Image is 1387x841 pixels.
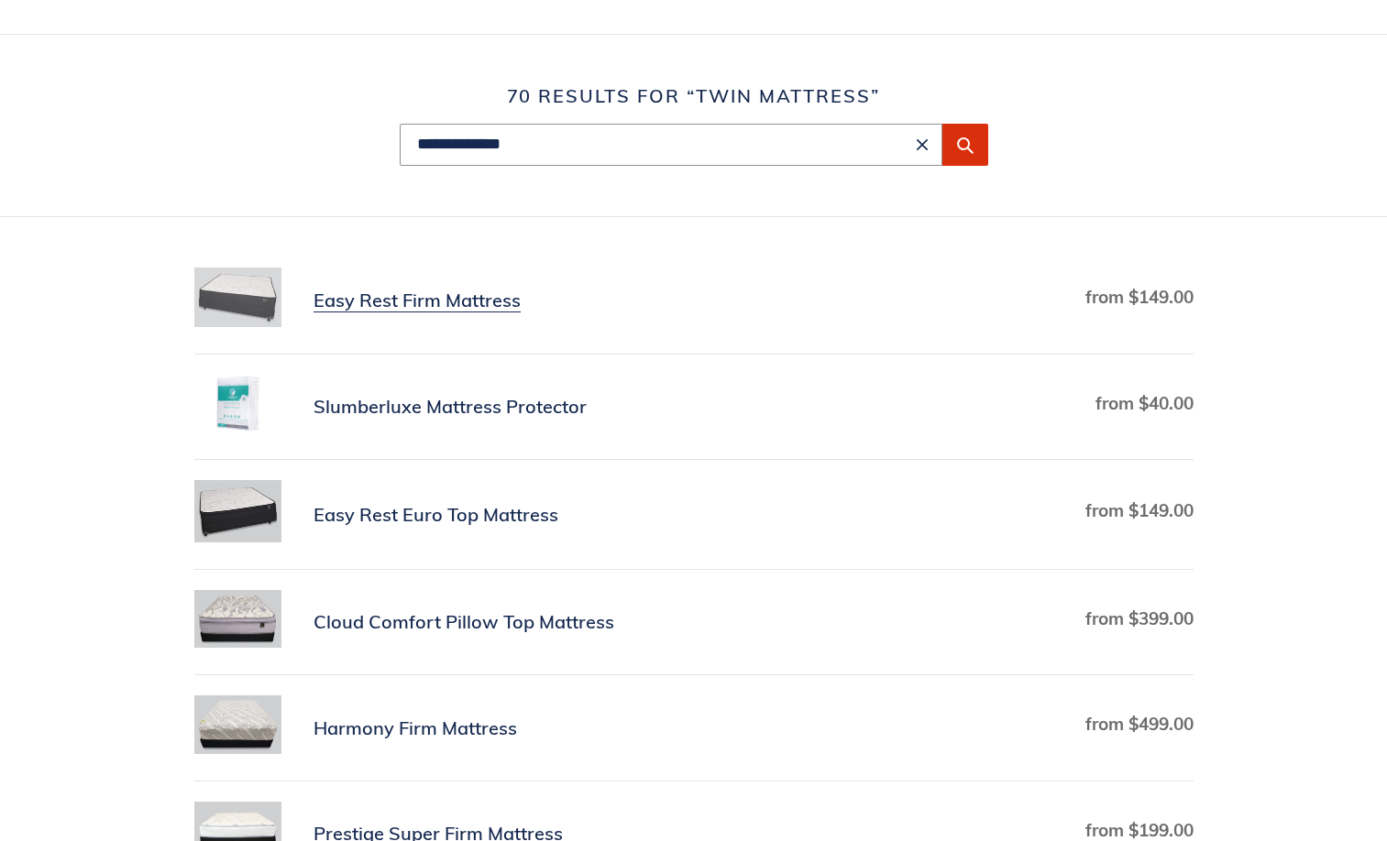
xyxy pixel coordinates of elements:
[194,590,1194,655] a: Cloud Comfort Pillow Top Mattress
[194,375,1194,440] a: Slumberluxe Mattress Protector
[911,134,933,156] button: Clear search term
[194,85,1194,107] h1: 70 results for “twin mattress”
[194,268,1194,333] a: Easy Rest Firm Mattress
[942,124,988,166] button: Submit
[194,480,1194,549] a: Easy Rest Euro Top Mattress
[400,124,942,166] input: Search
[194,695,1194,760] a: Harmony Firm Mattress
